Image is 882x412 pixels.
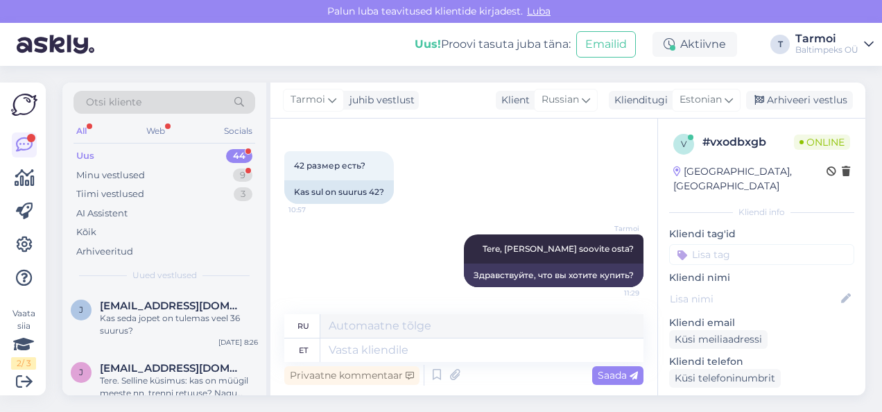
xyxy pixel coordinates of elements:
[652,32,737,57] div: Aktiivne
[415,36,571,53] div: Proovi tasuta juba täna:
[284,366,420,385] div: Privaatne kommentaar
[144,122,168,140] div: Web
[795,33,858,44] div: Tarmoi
[587,288,639,298] span: 11:29
[598,369,638,381] span: Saada
[226,149,252,163] div: 44
[76,187,144,201] div: Tiimi vestlused
[746,91,853,110] div: Arhiveeri vestlus
[542,92,579,108] span: Russian
[669,316,854,330] p: Kliendi email
[218,337,258,347] div: [DATE] 8:26
[100,375,258,400] div: Tere. Selline küsimus: kas on müügil meeste nn. trenni retuuse? Nagu liibukad, et ilusti ümber ja...
[576,31,636,58] button: Emailid
[100,362,244,375] span: juulika.laanaru@mail.ee
[669,244,854,265] input: Lisa tag
[11,307,36,370] div: Vaata siia
[415,37,441,51] b: Uus!
[234,187,252,201] div: 3
[76,149,94,163] div: Uus
[680,92,722,108] span: Estonian
[76,245,133,259] div: Arhiveeritud
[11,94,37,116] img: Askly Logo
[702,134,794,151] div: # vxodbxgb
[132,269,197,282] span: Uued vestlused
[299,338,308,362] div: et
[297,314,309,338] div: ru
[344,93,415,108] div: juhib vestlust
[669,354,854,369] p: Kliendi telefon
[609,93,668,108] div: Klienditugi
[284,180,394,204] div: Kas sul on suurus 42?
[523,5,555,17] span: Luba
[76,225,96,239] div: Kõik
[794,135,850,150] span: Online
[73,122,89,140] div: All
[288,205,340,215] span: 10:57
[795,44,858,55] div: Baltimpeks OÜ
[76,169,145,182] div: Minu vestlused
[669,206,854,218] div: Kliendi info
[294,160,365,171] span: 42 размер есть?
[669,369,781,388] div: Küsi telefoninumbrit
[76,207,128,221] div: AI Assistent
[669,227,854,241] p: Kliendi tag'id
[483,243,634,254] span: Tere, [PERSON_NAME] soovite osta?
[79,304,83,315] span: j
[587,223,639,234] span: Tarmoi
[221,122,255,140] div: Socials
[100,300,244,312] span: janamottus@gmail.com
[669,271,854,285] p: Kliendi nimi
[496,93,530,108] div: Klient
[233,169,252,182] div: 9
[669,330,768,349] div: Küsi meiliaadressi
[673,164,827,194] div: [GEOGRAPHIC_DATA], [GEOGRAPHIC_DATA]
[770,35,790,54] div: T
[79,367,83,377] span: j
[11,357,36,370] div: 2 / 3
[670,291,838,307] input: Lisa nimi
[291,92,325,108] span: Tarmoi
[795,33,874,55] a: TarmoiBaltimpeks OÜ
[669,393,854,408] p: Klienditeekond
[681,139,686,149] span: v
[100,312,258,337] div: Kas seda jopet on tulemas veel 36 suurus?
[86,95,141,110] span: Otsi kliente
[464,264,643,287] div: Здравствуйте, что вы хотите купить?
